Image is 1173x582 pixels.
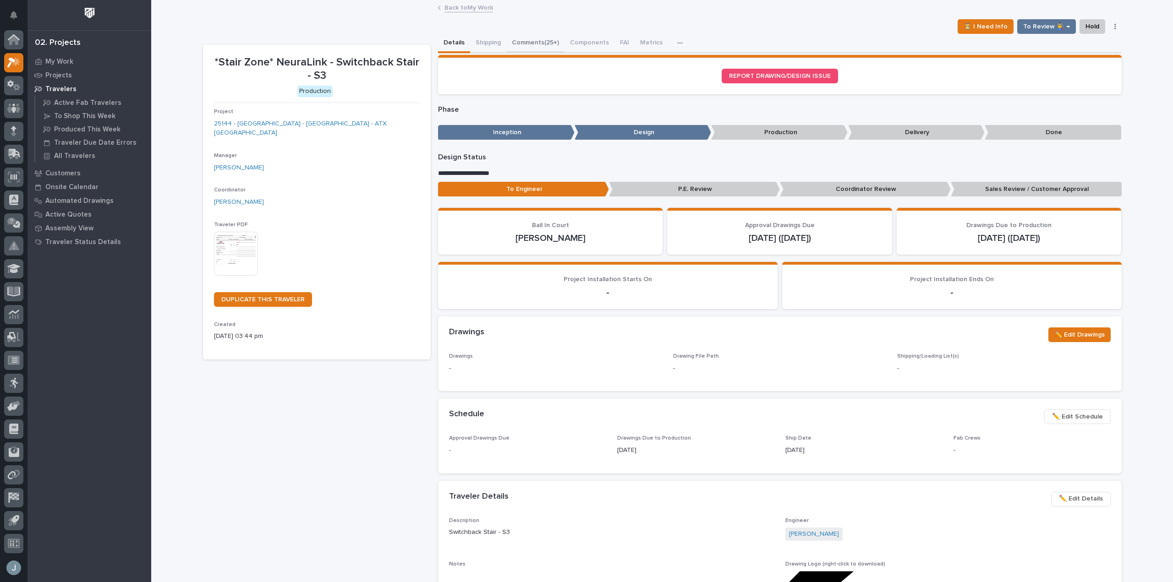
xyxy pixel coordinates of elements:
span: Project Installation Ends On [910,276,994,283]
span: Shipping/Loading List(s) [897,354,959,359]
span: Project [214,109,233,114]
p: - [793,287,1111,298]
button: FAI [614,34,635,53]
span: Notes [449,561,466,567]
span: Drawings [449,354,473,359]
p: [DATE] ([DATE]) [678,233,881,244]
a: Active Fab Travelers [35,96,151,109]
span: Description [449,518,479,523]
h2: Traveler Details [449,492,509,502]
span: Fab Crews [954,435,981,441]
p: Delivery [848,125,985,140]
h2: Drawings [449,327,484,337]
a: To Shop This Week [35,109,151,122]
button: ⏳ I Need Info [958,19,1014,34]
p: Coordinator Review [780,182,951,197]
a: Traveler Due Date Errors [35,136,151,149]
span: Ball In Court [532,222,569,228]
p: - [673,364,675,373]
h2: Schedule [449,409,484,419]
div: Production [297,86,333,97]
p: Switchback Stair - S3 [449,528,774,537]
span: ✏️ Edit Schedule [1052,411,1103,422]
a: All Travelers [35,149,151,162]
p: - [449,446,606,455]
a: Produced This Week [35,123,151,136]
span: ✏️ Edit Details [1059,493,1103,504]
p: P.E. Review [609,182,780,197]
a: My Work [27,54,151,68]
p: Design Status [438,153,1122,162]
button: ✏️ Edit Details [1051,492,1111,506]
p: Onsite Calendar [45,183,99,191]
button: users-avatar [4,558,23,577]
p: Automated Drawings [45,197,114,205]
p: Travelers [45,85,77,93]
a: DUPLICATE THIS TRAVELER [214,292,312,307]
span: Manager [214,153,237,158]
p: Traveler Due Date Errors [54,139,137,147]
button: ✏️ Edit Drawings [1048,327,1111,342]
button: Metrics [635,34,668,53]
span: DUPLICATE THIS TRAVELER [221,296,305,303]
span: Drawing Logo (right-click to download) [785,561,885,567]
p: [DATE] ([DATE]) [908,233,1111,244]
p: To Shop This Week [54,112,115,120]
p: Projects [45,71,72,80]
span: Drawing File Path [673,354,719,359]
p: - [954,446,1111,455]
span: ⏳ I Need Info [964,21,1008,32]
a: Travelers [27,82,151,96]
span: Hold [1085,21,1099,32]
p: Design [575,125,711,140]
p: Produced This Week [54,125,121,134]
p: - [449,287,767,298]
p: Customers [45,169,81,178]
p: Traveler Status Details [45,238,121,246]
p: Sales Review / Customer Approval [951,182,1122,197]
button: ✏️ Edit Schedule [1044,409,1111,424]
img: Workspace Logo [81,5,98,22]
span: Drawings Due to Production [617,435,691,441]
p: Inception [438,125,575,140]
a: Assembly View [27,221,151,235]
button: Shipping [470,34,506,53]
a: [PERSON_NAME] [214,163,264,173]
span: Created [214,322,236,327]
span: ✏️ Edit Drawings [1054,329,1105,340]
button: Components [565,34,614,53]
span: REPORT DRAWING/DESIGN ISSUE [729,73,831,79]
p: To Engineer [438,182,609,197]
p: [DATE] 03:44 pm [214,332,420,341]
button: Details [438,34,470,53]
a: 25144 - [GEOGRAPHIC_DATA] - [GEOGRAPHIC_DATA] - ATX [GEOGRAPHIC_DATA] [214,119,420,138]
p: - [897,364,1110,373]
span: Ship Date [785,435,811,441]
a: [PERSON_NAME] [789,529,839,539]
a: Back toMy Work [444,2,493,12]
a: Onsite Calendar [27,180,151,194]
div: 02. Projects [35,38,81,48]
p: Assembly View [45,224,93,233]
a: Projects [27,68,151,82]
span: Traveler PDF [214,222,248,228]
span: Engineer [785,518,809,523]
button: Notifications [4,5,23,25]
span: Project Installation Starts On [564,276,652,283]
p: - [449,364,662,373]
p: My Work [45,58,73,66]
span: Approval Drawings Due [449,435,510,441]
button: To Review 👨‍🏭 → [1017,19,1076,34]
span: Coordinator [214,187,246,193]
p: Active Quotes [45,211,92,219]
div: Notifications [11,11,23,26]
p: Phase [438,105,1122,114]
span: To Review 👨‍🏭 → [1023,21,1070,32]
a: Active Quotes [27,207,151,221]
p: [DATE] [785,446,943,455]
p: [DATE] [617,446,774,455]
p: [PERSON_NAME] [449,233,652,244]
span: Approval Drawings Due [745,222,815,228]
a: REPORT DRAWING/DESIGN ISSUE [722,69,838,83]
span: Drawings Due to Production [966,222,1052,228]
